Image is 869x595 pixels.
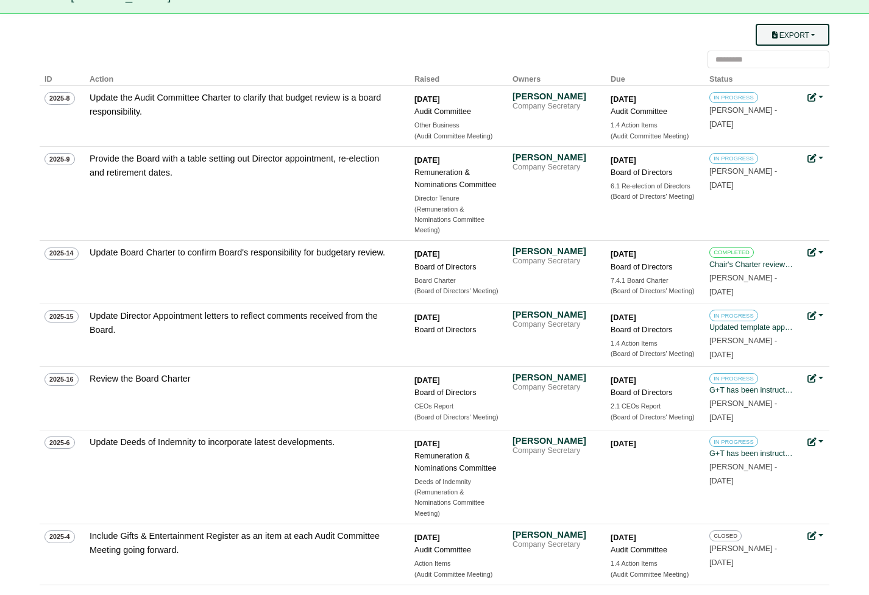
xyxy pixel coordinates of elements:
div: Company Secretary [513,320,598,330]
div: Audit Committee [414,544,500,556]
div: [PERSON_NAME] [513,372,598,383]
div: Update Deeds of Indemnity to incorporate latest developments. [90,435,394,449]
a: [PERSON_NAME] Company Secretary [513,372,598,393]
small: [PERSON_NAME] - [709,399,777,422]
div: (Board of Directors' Meeting) [611,349,696,359]
div: Company Secretary [513,383,598,393]
span: IN PROGRESS [709,310,758,321]
small: [PERSON_NAME] - [709,544,777,567]
div: Update the Audit Committee Charter to clarify that budget review is a board responsibility. [90,91,394,119]
div: [DATE] [414,532,500,544]
div: Audit Committee [414,105,500,118]
th: Action [85,68,410,86]
span: 2025-8 [44,92,75,104]
button: Export [756,24,829,46]
div: (Board of Directors' Meeting) [611,191,696,202]
div: Review the Board Charter [90,372,394,386]
a: IN PROGRESS Updated template appointment letters have been provided to the Chair for review. [PER... [709,309,795,359]
div: Chair's Charter review complete, feedback incorporated into version included in Board Pack. [709,258,795,271]
a: 2.1 CEOs Report (Board of Directors' Meeting) [611,401,696,422]
span: 2025-4 [44,530,75,543]
div: (Board of Directors' Meeting) [611,412,696,422]
div: (Audit Committee Meeting) [611,131,696,141]
small: [PERSON_NAME] - [709,337,777,359]
span: COMPLETED [709,247,754,258]
span: CLOSED [709,530,742,541]
a: [PERSON_NAME] Company Secretary [513,91,598,112]
div: Audit Committee [611,544,696,556]
a: [PERSON_NAME] Company Secretary [513,529,598,550]
a: Director Tenure (Remuneration & Nominations Committee Meeting) [414,193,500,235]
div: Update Director Appointment letters to reflect comments received from the Board. [90,309,394,337]
div: [DATE] [611,154,696,166]
div: G+T has been instructed to prepare updated Deeds of Indemnity. [709,447,795,460]
th: Owners [508,68,606,86]
div: (Remuneration & Nominations Committee Meeting) [414,487,500,519]
span: 2025-9 [44,153,75,165]
a: [PERSON_NAME] Company Secretary [513,246,598,266]
span: [DATE] [709,120,734,129]
div: CEOs Report [414,401,500,412]
div: Board of Directors [611,387,696,399]
div: [PERSON_NAME] [513,246,598,257]
span: [DATE] [709,288,734,296]
th: Status [704,68,803,86]
div: Deeds of Indemnity [414,477,500,487]
div: Action Items [414,558,500,569]
div: [DATE] [414,248,500,260]
div: Company Secretary [513,446,598,456]
span: 2025-16 [44,373,79,385]
div: 7.4.1 Board Charter [611,276,696,286]
div: [PERSON_NAME] [513,435,598,446]
span: [DATE] [709,413,734,422]
div: 1.4 Action Items [611,558,696,569]
a: 1.4 Action Items (Board of Directors' Meeting) [611,338,696,360]
div: [PERSON_NAME] [513,529,598,540]
div: Update Board Charter to confirm Board's responsibility for budgetary review. [90,246,394,260]
div: Board of Directors [414,324,500,336]
div: [DATE] [414,312,500,324]
th: Raised [410,68,508,86]
small: [PERSON_NAME] - [709,274,777,296]
span: 2025-15 [44,310,79,322]
a: 1.4 Action Items (Audit Committee Meeting) [611,120,696,141]
div: (Board of Directors' Meeting) [611,286,696,296]
div: Board of Directors [611,166,696,179]
div: Company Secretary [513,163,598,173]
a: [PERSON_NAME] Company Secretary [513,152,598,173]
a: Action Items (Audit Committee Meeting) [414,558,500,580]
span: IN PROGRESS [709,373,758,384]
div: Remuneration & Nominations Committee [414,450,500,474]
span: [DATE] [709,351,734,359]
small: [PERSON_NAME] - [709,106,777,129]
div: Director Tenure [414,193,500,204]
div: Remuneration & Nominations Committee [414,166,500,191]
div: Company Secretary [513,257,598,266]
div: Company Secretary [513,540,598,550]
small: [PERSON_NAME] - [709,167,777,190]
span: IN PROGRESS [709,436,758,447]
div: [DATE] [611,532,696,544]
span: 2025-6 [44,436,75,449]
a: Deeds of Indemnity (Remuneration & Nominations Committee Meeting) [414,477,500,519]
a: CEOs Report (Board of Directors' Meeting) [414,401,500,422]
span: [DATE] [709,477,734,485]
div: (Audit Committee Meeting) [611,569,696,580]
div: Board of Directors [414,261,500,273]
a: IN PROGRESS G+T has been instructed to prepare updated Deeds of Indemnity. [PERSON_NAME] -[DATE] [709,435,795,485]
div: (Audit Committee Meeting) [414,131,500,141]
div: [PERSON_NAME] [513,309,598,320]
a: 7.4.1 Board Charter (Board of Directors' Meeting) [611,276,696,297]
a: IN PROGRESS [PERSON_NAME] -[DATE] [709,152,795,190]
div: 1.4 Action Items [611,120,696,130]
div: [DATE] [414,154,500,166]
div: [DATE] [611,93,696,105]
div: (Audit Committee Meeting) [414,569,500,580]
div: (Remuneration & Nominations Committee Meeting) [414,204,500,236]
div: 6.1 Re-election of Directors [611,181,696,191]
div: [DATE] [611,248,696,260]
div: Board of Directors [611,261,696,273]
a: [PERSON_NAME] Company Secretary [513,309,598,330]
div: [DATE] [611,312,696,324]
th: Due [606,68,704,86]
